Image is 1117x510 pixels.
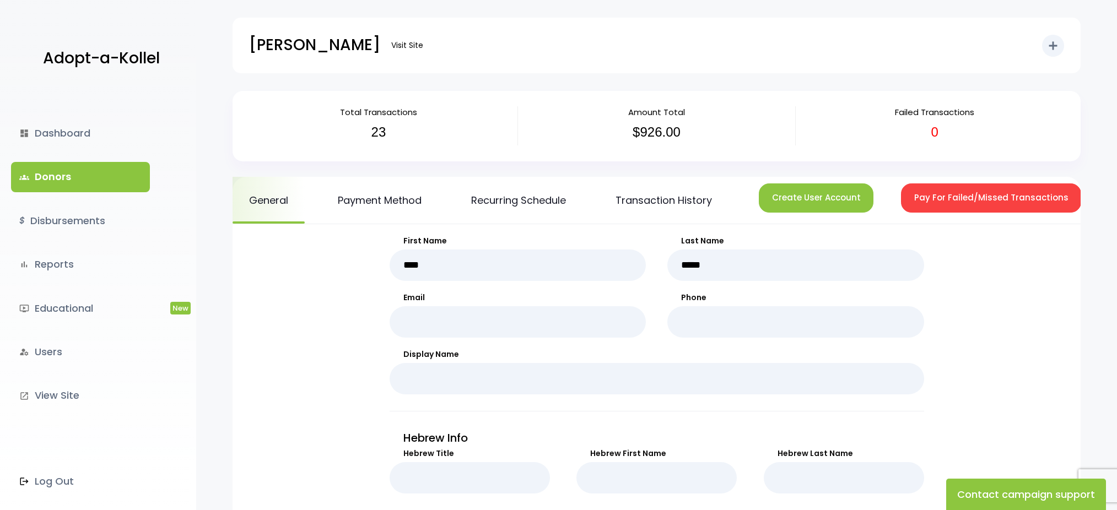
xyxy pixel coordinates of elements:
span: Failed Transactions [895,106,974,118]
p: Hebrew Info [390,428,924,448]
i: add [1046,39,1060,52]
i: dashboard [19,128,29,138]
p: Adopt-a-Kollel [43,45,160,72]
a: Log Out [11,466,150,496]
button: Contact campaign support [946,479,1106,510]
a: Visit Site [386,35,429,56]
label: Display Name [390,349,924,360]
label: Last Name [667,235,924,247]
button: Pay For Failed/Missed Transactions [901,183,1081,213]
label: Hebrew Last Name [764,448,924,459]
label: Hebrew First Name [576,448,737,459]
p: [PERSON_NAME] [249,31,380,59]
button: Create User Account [759,183,873,213]
a: $Disbursements [11,206,150,236]
i: $ [19,213,25,229]
label: Phone [667,292,924,303]
a: Transaction History [599,177,729,224]
h3: 0 [804,124,1065,140]
a: Adopt-a-Kollel [37,32,160,85]
span: groups [19,172,29,182]
i: launch [19,391,29,401]
a: dashboardDashboard [11,118,150,148]
span: New [170,302,191,314]
label: Hebrew Title [390,448,550,459]
i: ondemand_video [19,303,29,313]
i: bar_chart [19,259,29,269]
a: bar_chartReports [11,249,150,279]
a: launchView Site [11,381,150,410]
h3: 23 [248,124,509,140]
label: Email [390,292,646,303]
a: groupsDonors [11,162,150,192]
button: add [1042,35,1064,57]
span: Total Transactions [340,106,417,118]
a: Payment Method [321,177,438,224]
i: manage_accounts [19,347,29,357]
h3: $926.00 [526,124,787,140]
a: General [233,177,305,224]
a: Recurring Schedule [455,177,582,224]
label: First Name [390,235,646,247]
span: Amount Total [628,106,685,118]
a: ondemand_videoEducationalNew [11,294,150,323]
a: manage_accountsUsers [11,337,150,367]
